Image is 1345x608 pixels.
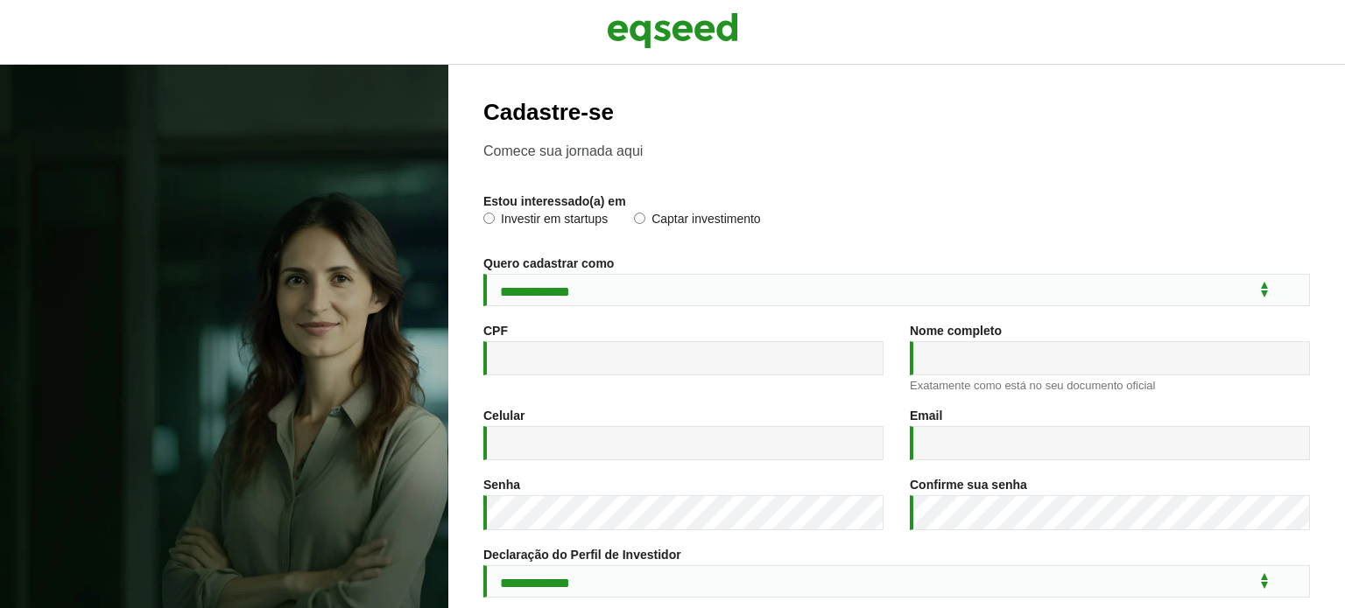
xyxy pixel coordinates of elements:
label: Nome completo [910,325,1002,337]
label: Captar investimento [634,213,761,230]
div: Exatamente como está no seu documento oficial [910,380,1310,391]
label: Celular [483,409,525,422]
h2: Cadastre-se [483,100,1310,125]
label: Investir em startups [483,213,608,230]
p: Comece sua jornada aqui [483,143,1310,159]
label: Senha [483,479,520,491]
label: Declaração do Perfil de Investidor [483,549,681,561]
input: Investir em startups [483,213,495,224]
label: CPF [483,325,508,337]
img: EqSeed Logo [607,9,738,52]
label: Quero cadastrar como [483,257,614,269]
label: Confirme sua senha [910,479,1027,491]
label: Estou interessado(a) em [483,195,626,207]
label: Email [910,409,942,422]
input: Captar investimento [634,213,645,224]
